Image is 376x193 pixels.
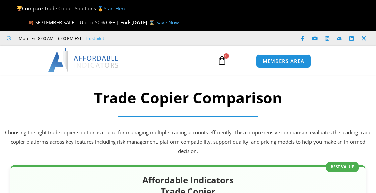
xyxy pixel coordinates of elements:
[3,88,373,108] h2: Trade Copier Comparison
[28,19,131,25] span: 🍂 SEPTEMBER SALE | Up To 50% OFF | Ends
[156,19,179,25] a: Save Now
[104,5,126,12] a: Start Here
[48,48,119,72] img: LogoAI | Affordable Indicators – NinjaTrader
[85,34,104,42] a: Trustpilot
[207,51,237,70] a: 0
[256,54,311,68] a: MEMBERS AREA
[224,53,229,59] span: 0
[17,34,82,42] span: Mon - Fri: 8:00 AM – 6:00 PM EST
[17,6,22,11] img: 🏆
[131,19,156,25] strong: [DATE] ⌛
[263,59,304,64] span: MEMBERS AREA
[16,5,126,12] span: Compare Trade Copier Solutions 🥇
[3,128,373,156] p: Choosing the right trade copier solution is crucial for managing multiple trading accounts effici...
